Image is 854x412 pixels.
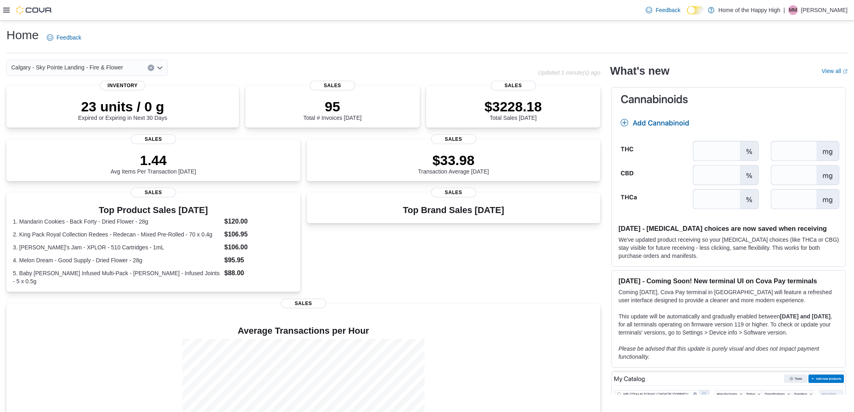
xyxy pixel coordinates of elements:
span: Inventory [100,81,145,90]
p: Home of the Happy High [718,5,780,15]
h3: Top Brand Sales [DATE] [403,205,504,215]
p: | [783,5,785,15]
button: Open list of options [157,65,163,71]
span: Calgary - Sky Pointe Landing - Fire & Flower [11,63,123,72]
h4: Average Transactions per Hour [13,326,594,336]
p: 1.44 [111,152,196,168]
span: Sales [431,134,476,144]
p: 95 [303,98,361,115]
div: Total Sales [DATE] [485,98,542,121]
p: Updated 1 minute(s) ago [538,69,600,76]
p: $3228.18 [485,98,542,115]
h3: Top Product Sales [DATE] [13,205,294,215]
h3: [DATE] - [MEDICAL_DATA] choices are now saved when receiving [618,224,839,232]
div: Missy McErlain [788,5,798,15]
a: Feedback [44,29,84,46]
p: Coming [DATE], Cova Pay terminal in [GEOGRAPHIC_DATA] will feature a refreshed user interface des... [618,288,839,304]
h3: [DATE] - Coming Soon! New terminal UI on Cova Pay terminals [618,277,839,285]
div: Expired or Expiring in Next 30 Days [78,98,167,121]
dd: $120.00 [224,217,294,226]
span: Feedback [57,33,81,42]
dt: 3. [PERSON_NAME]'s Jam - XPLOR - 510 Cartridges - 1mL [13,243,221,251]
span: MM [789,5,797,15]
span: Sales [431,188,476,197]
input: Dark Mode [687,6,704,15]
p: $33.98 [418,152,489,168]
button: Clear input [148,65,154,71]
dd: $106.00 [224,243,294,252]
div: Avg Items Per Transaction [DATE] [111,152,196,175]
dt: 1. Mandarin Cookies - Back Forty - Dried Flower - 28g [13,218,221,226]
em: Please be advised that this update is purely visual and does not impact payment functionality. [618,345,819,360]
p: This update will be automatically and gradually enabled between , for all terminals operating on ... [618,312,839,337]
div: Transaction Average [DATE] [418,152,489,175]
h2: What's new [610,65,669,77]
span: Sales [281,299,326,308]
p: 23 units / 0 g [78,98,167,115]
div: Total # Invoices [DATE] [303,98,361,121]
span: Feedback [655,6,680,14]
span: Sales [310,81,355,90]
dd: $88.00 [224,268,294,278]
dt: 5. Baby [PERSON_NAME] Infused Multi-Pack - [PERSON_NAME] - Infused Joints - 5 x 0.5g [13,269,221,285]
span: Sales [131,188,176,197]
span: Sales [491,81,536,90]
strong: [DATE] and [DATE] [780,313,830,320]
svg: External link [843,69,848,74]
p: [PERSON_NAME] [801,5,848,15]
a: Feedback [643,2,683,18]
a: View allExternal link [822,68,848,74]
dd: $106.95 [224,230,294,239]
dt: 2. King Pack Royal Collection Redees - Redecan - Mixed Pre-Rolled - 70 x 0.4g [13,230,221,238]
img: Cova [16,6,52,14]
dd: $95.95 [224,255,294,265]
h1: Home [6,27,39,43]
dt: 4. Melon Dream - Good Supply - Dried Flower - 28g [13,256,221,264]
span: Sales [131,134,176,144]
p: We've updated product receiving so your [MEDICAL_DATA] choices (like THCa or CBG) stay visible fo... [618,236,839,260]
